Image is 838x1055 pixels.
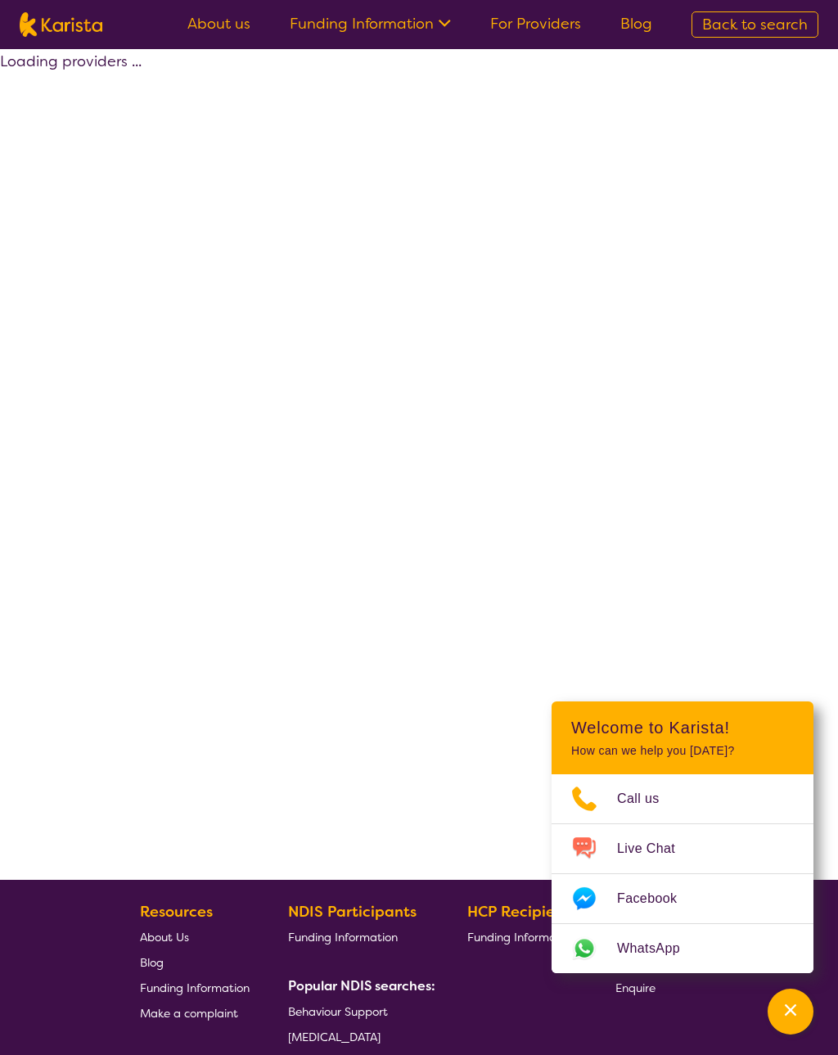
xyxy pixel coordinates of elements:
[140,902,213,922] b: Resources
[571,744,794,758] p: How can we help you [DATE]?
[490,14,581,34] a: For Providers
[768,989,813,1035] button: Channel Menu
[617,836,695,861] span: Live Chat
[617,787,679,811] span: Call us
[467,930,577,945] span: Funding Information
[552,701,813,973] div: Channel Menu
[617,936,700,961] span: WhatsApp
[615,981,656,995] span: Enquire
[187,14,250,34] a: About us
[288,930,398,945] span: Funding Information
[617,886,696,911] span: Facebook
[288,1004,388,1019] span: Behaviour Support
[571,718,794,737] h2: Welcome to Karista!
[552,924,813,973] a: Web link opens in a new tab.
[140,949,250,975] a: Blog
[140,955,164,970] span: Blog
[140,975,250,1000] a: Funding Information
[467,902,577,922] b: HCP Recipients
[288,924,429,949] a: Funding Information
[140,1000,250,1026] a: Make a complaint
[140,1006,238,1021] span: Make a complaint
[140,924,250,949] a: About Us
[288,1030,381,1044] span: [MEDICAL_DATA]
[288,999,429,1024] a: Behaviour Support
[288,902,417,922] b: NDIS Participants
[702,15,808,34] span: Back to search
[615,975,692,1000] a: Enquire
[290,14,451,34] a: Funding Information
[552,774,813,973] ul: Choose channel
[20,12,102,37] img: Karista logo
[620,14,652,34] a: Blog
[140,930,189,945] span: About Us
[140,981,250,995] span: Funding Information
[288,977,435,994] b: Popular NDIS searches:
[692,11,818,38] a: Back to search
[288,1024,429,1049] a: [MEDICAL_DATA]
[467,924,577,949] a: Funding Information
